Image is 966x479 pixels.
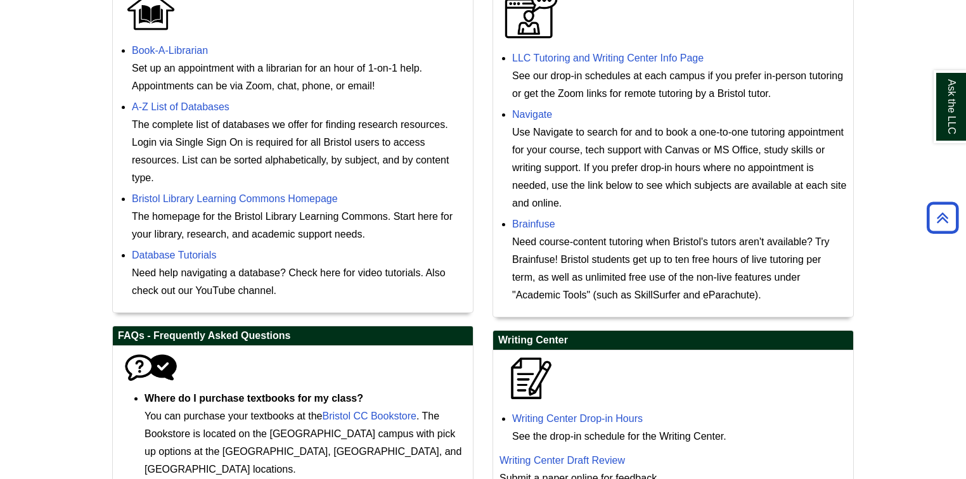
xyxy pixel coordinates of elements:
a: Database Tutorials [132,250,216,260]
a: Writing Center Drop-in Hours [512,413,643,424]
a: Navigate [512,109,552,120]
div: See the drop-in schedule for the Writing Center. [512,428,847,445]
div: Need help navigating a database? Check here for video tutorials. Also check out our YouTube channel. [132,264,467,300]
div: Set up an appointment with a librarian for an hour of 1-on-1 help. Appointments can be via Zoom, ... [132,60,467,95]
a: LLC Tutoring and Writing Center Info Page [512,53,704,63]
div: Use Navigate to search for and to book a one-to-one tutoring appointment for your course, tech su... [512,124,847,212]
div: The homepage for the Bristol Library Learning Commons. Start here for your library, research, and... [132,208,467,243]
div: The complete list of databases we offer for finding research resources. Login via Single Sign On ... [132,116,467,187]
h2: Writing Center [493,331,853,350]
strong: Where do I purchase textbooks for my class? [145,393,363,404]
div: See our drop-in schedules at each campus if you prefer in-person tutoring or get the Zoom links f... [512,67,847,103]
a: Back to Top [922,209,963,226]
a: Writing Center Draft Review [499,455,625,466]
div: Need course-content tutoring when Bristol's tutors aren't available? Try Brainfuse! Bristol stude... [512,233,847,304]
h2: FAQs - Frequently Asked Questions [113,326,473,346]
a: Book-A-Librarian [132,45,208,56]
a: Brainfuse [512,219,555,229]
span: You can purchase your textbooks at the . The Bookstore is located on the [GEOGRAPHIC_DATA] campus... [145,393,461,475]
a: Bristol CC Bookstore [322,411,416,421]
a: A-Z List of Databases [132,101,229,112]
a: Bristol Library Learning Commons Homepage [132,193,338,204]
